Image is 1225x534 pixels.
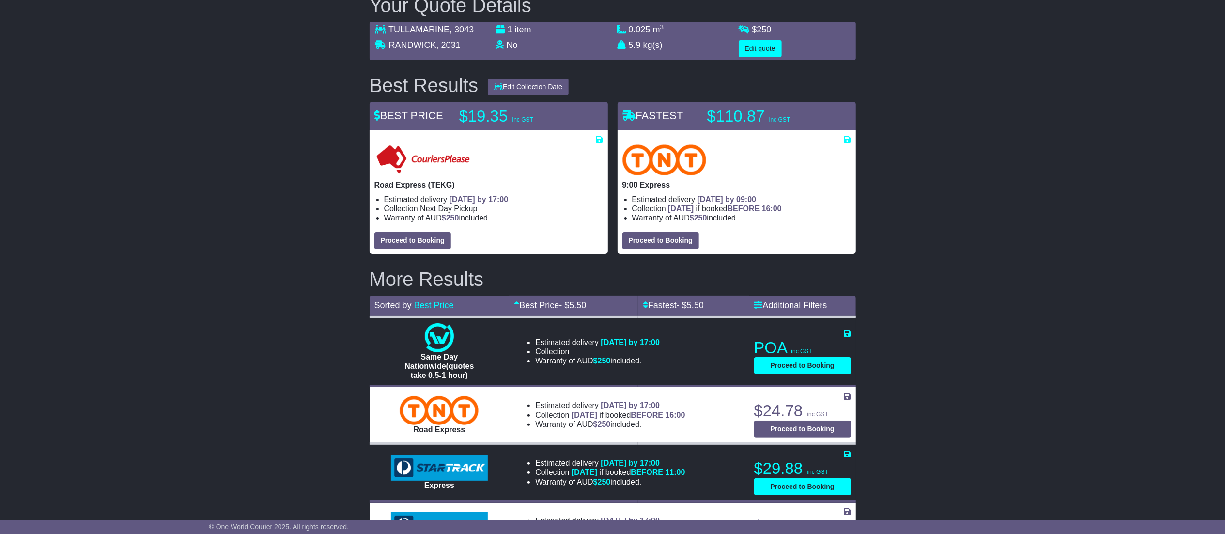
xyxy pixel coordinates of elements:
[414,425,465,434] span: Road Express
[414,300,454,310] a: Best Price
[666,468,685,476] span: 11:00
[209,523,349,531] span: © One World Courier 2025. All rights reserved.
[374,300,412,310] span: Sorted by
[388,25,450,34] span: TULLAMARINE
[384,204,603,213] li: Collection
[559,300,586,310] span: - $
[632,204,851,213] li: Collection
[754,300,827,310] a: Additional Filters
[754,401,851,421] p: $24.78
[707,107,828,126] p: $110.87
[757,25,772,34] span: 250
[807,469,828,475] span: inc GST
[622,110,683,122] span: FASTEST
[807,411,828,418] span: inc GST
[754,338,851,358] p: POA
[514,300,586,310] a: Best Price- $5.50
[384,195,603,204] li: Estimated delivery
[762,204,782,213] span: 16:00
[622,232,699,249] button: Proceed to Booking
[535,516,685,525] li: Estimated delivery
[446,214,459,222] span: 250
[666,411,685,419] span: 16:00
[754,459,851,478] p: $29.88
[535,347,660,356] li: Collection
[425,323,454,352] img: One World Courier: Same Day Nationwide(quotes take 0.5-1 hour)
[404,353,474,379] span: Same Day Nationwide(quotes take 0.5-1 hour)
[660,23,664,31] sup: 3
[694,214,707,222] span: 250
[450,25,474,34] span: , 3043
[535,477,685,487] li: Warranty of AUD included.
[374,144,472,175] img: CouriersPlease: Road Express (TEKG)
[754,478,851,495] button: Proceed to Booking
[739,40,782,57] button: Edit quote
[631,468,663,476] span: BEFORE
[572,468,685,476] span: if booked
[374,232,451,249] button: Proceed to Booking
[436,40,461,50] span: , 2031
[601,338,660,346] span: [DATE] by 17:00
[593,420,611,428] span: $
[535,338,660,347] li: Estimated delivery
[572,468,597,476] span: [DATE]
[488,79,569,95] button: Edit Collection Date
[593,478,611,486] span: $
[687,300,704,310] span: 5.50
[515,25,531,34] span: item
[643,40,663,50] span: kg(s)
[535,420,685,429] li: Warranty of AUD included.
[384,213,603,222] li: Warranty of AUD included.
[535,468,685,477] li: Collection
[598,357,611,365] span: 250
[569,300,586,310] span: 5.50
[535,458,685,468] li: Estimated delivery
[631,411,663,419] span: BEFORE
[459,107,580,126] p: $19.35
[643,300,704,310] a: Fastest- $5.50
[424,481,454,489] span: Express
[601,517,660,525] span: [DATE] by 17:00
[653,25,664,34] span: m
[598,478,611,486] span: 250
[512,116,533,123] span: inc GST
[690,214,707,222] span: $
[572,411,685,419] span: if booked
[629,25,651,34] span: 0.025
[677,300,704,310] span: - $
[728,204,760,213] span: BEFORE
[365,75,483,96] div: Best Results
[508,25,512,34] span: 1
[420,204,477,213] span: Next Day Pickup
[629,40,641,50] span: 5.9
[601,401,660,409] span: [DATE] by 17:00
[622,180,851,189] p: 9:00 Express
[632,195,851,204] li: Estimated delivery
[668,204,781,213] span: if booked
[632,213,851,222] li: Warranty of AUD included.
[593,357,611,365] span: $
[668,204,694,213] span: [DATE]
[507,40,518,50] span: No
[400,396,479,425] img: TNT Domestic: Road Express
[791,348,812,355] span: inc GST
[622,144,707,175] img: TNT Domestic: 9:00 Express
[450,195,509,204] span: [DATE] by 17:00
[754,421,851,438] button: Proceed to Booking
[374,180,603,189] p: Road Express (TEKG)
[598,420,611,428] span: 250
[769,116,790,123] span: inc GST
[370,268,856,290] h2: More Results
[535,410,685,420] li: Collection
[601,459,660,467] span: [DATE] by 17:00
[535,356,660,365] li: Warranty of AUD included.
[572,411,597,419] span: [DATE]
[752,25,772,34] span: $
[391,455,488,481] img: StarTrack: Express
[535,401,685,410] li: Estimated delivery
[698,195,757,204] span: [DATE] by 09:00
[389,40,436,50] span: RANDWICK
[754,357,851,374] button: Proceed to Booking
[442,214,459,222] span: $
[374,110,443,122] span: BEST PRICE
